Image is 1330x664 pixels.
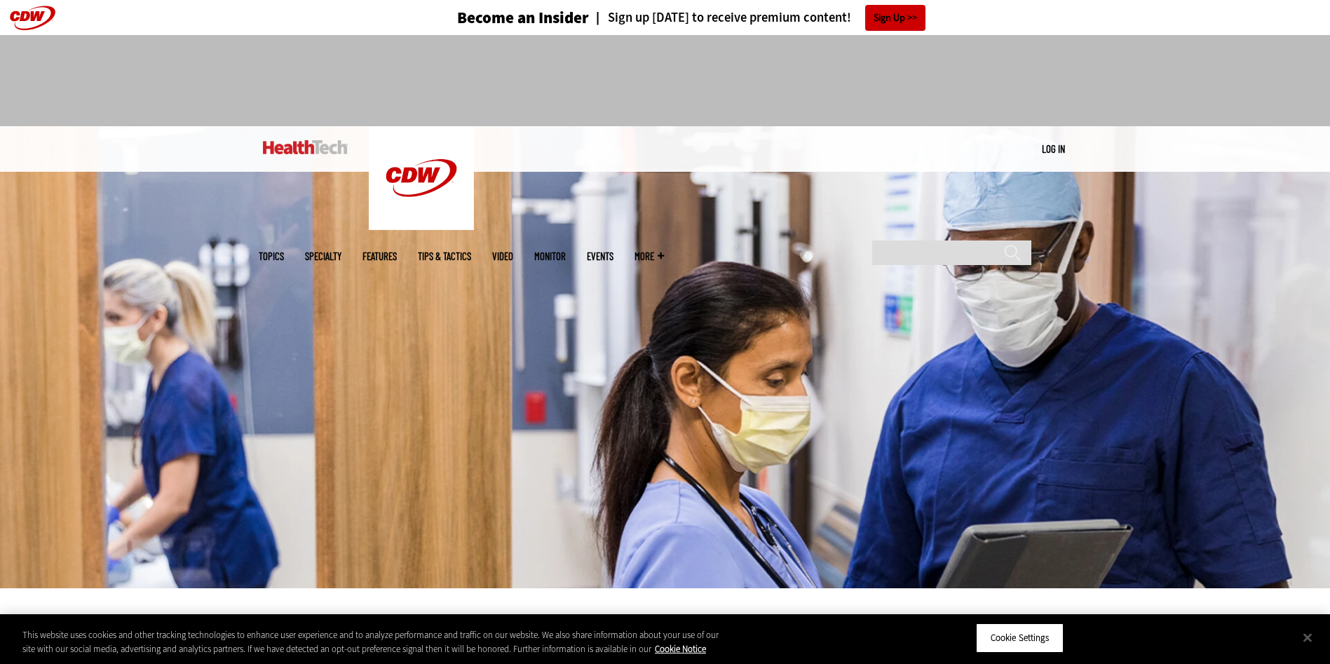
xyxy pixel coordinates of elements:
[369,219,474,233] a: CDW
[259,251,284,262] span: Topics
[534,251,566,262] a: MonITor
[865,5,925,31] a: Sign Up
[22,628,731,656] div: This website uses cookies and other tracking technologies to enhance user experience and to analy...
[369,126,474,230] img: Home
[305,251,341,262] span: Specialty
[492,251,513,262] a: Video
[418,251,471,262] a: Tips & Tactics
[655,643,706,655] a: More information about your privacy
[410,49,921,112] iframe: advertisement
[587,251,613,262] a: Events
[405,10,589,26] a: Become an Insider
[1042,142,1065,156] div: User menu
[1292,622,1323,653] button: Close
[976,623,1064,653] button: Cookie Settings
[362,251,397,262] a: Features
[589,11,851,25] a: Sign up [DATE] to receive premium content!
[1042,142,1065,155] a: Log in
[457,10,589,26] h3: Become an Insider
[635,251,664,262] span: More
[263,140,348,154] img: Home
